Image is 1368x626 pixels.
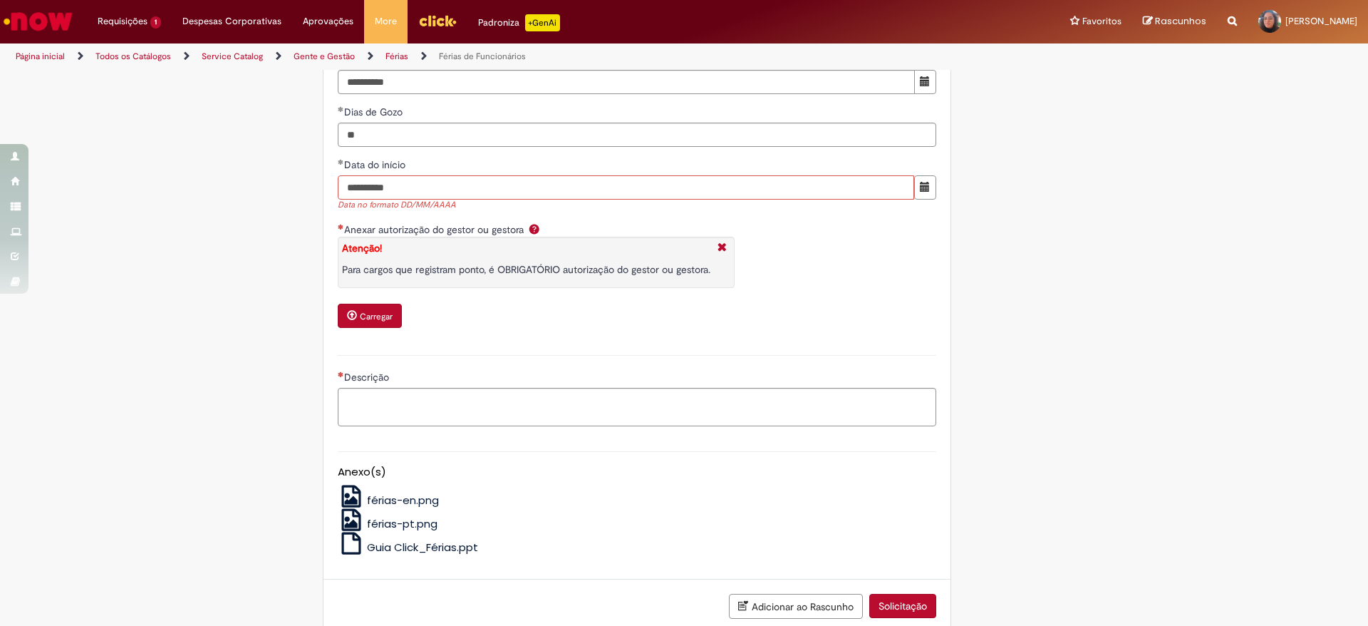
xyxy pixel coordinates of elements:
img: ServiceNow [1,7,75,36]
span: Guia Click_Férias.ppt [367,540,478,555]
a: Service Catalog [202,51,263,62]
a: Férias de Funcionários [439,51,526,62]
span: Ajuda para Anexar autorização do gestor ou gestora [526,223,543,235]
i: Fechar More information Por question_anexo_obriatorio_registro_de_ponto [714,241,730,256]
button: Solicitação [869,594,936,618]
a: Gente e Gestão [294,51,355,62]
span: 1 [150,16,161,29]
p: Para cargos que registram ponto, é OBRIGATÓRIO autorização do gestor ou gestora. [342,262,710,277]
span: Anexar autorização do gestor ou gestora [344,223,527,236]
span: Aprovações [303,14,353,29]
a: Guia Click_Férias.ppt [338,540,479,555]
span: Necessários [338,224,344,230]
span: Dias de Gozo [344,106,405,118]
span: [PERSON_NAME] [1285,15,1357,27]
button: Mostrar calendário para Data do início [914,70,936,94]
h5: Anexo(s) [338,466,936,478]
a: Rascunhos [1143,15,1206,29]
small: Carregar [360,311,393,322]
p: +GenAi [525,14,560,31]
span: Rascunhos [1155,14,1206,28]
textarea: Descrição [338,388,936,426]
input: Data do início [338,175,914,200]
span: Necessários [338,371,344,377]
img: click_logo_yellow_360x200.png [418,10,457,31]
a: férias-en.png [338,493,440,508]
span: Descrição [344,371,392,384]
ul: Trilhas de página [11,43,901,70]
a: Férias [385,51,408,62]
input: Data do início 18 February 2026 Wednesday [338,70,915,94]
button: Carregar anexo de Anexar autorização do gestor ou gestora Required [338,304,402,328]
span: Obrigatório Preenchido [338,106,344,112]
span: Requisições [98,14,147,29]
span: Data no formato DD/MM/AAAA [338,200,936,212]
div: Padroniza [478,14,560,31]
span: Obrigatório Preenchido [338,159,344,165]
a: férias-pt.png [338,516,438,531]
span: More [375,14,397,29]
strong: Atenção! [342,242,382,255]
span: férias-pt.png [367,516,437,531]
span: Despesas Corporativas [182,14,281,29]
span: férias-en.png [367,493,439,508]
span: Favoritos [1082,14,1121,29]
span: Data do início [344,158,408,171]
button: Adicionar ao Rascunho [729,594,863,619]
button: Mostrar calendário para Data do início [914,175,936,200]
a: Todos os Catálogos [95,51,171,62]
input: Dias de Gozo [338,123,936,147]
a: Página inicial [16,51,65,62]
